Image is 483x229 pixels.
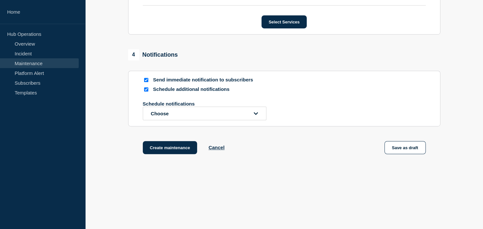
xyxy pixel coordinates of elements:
button: open dropdown [143,107,266,120]
p: Schedule additional notifications [153,86,257,93]
span: 4 [128,49,139,60]
input: Schedule additional notifications [144,87,148,92]
div: Notifications [128,49,178,60]
button: Create maintenance [143,141,197,154]
button: Save as draft [384,141,426,154]
button: Select Services [262,15,307,28]
input: Send immediate notification to subscribers [144,78,148,82]
button: Cancel [208,145,224,150]
p: Schedule notifications [143,101,247,107]
p: Send immediate notification to subscribers [153,77,257,83]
